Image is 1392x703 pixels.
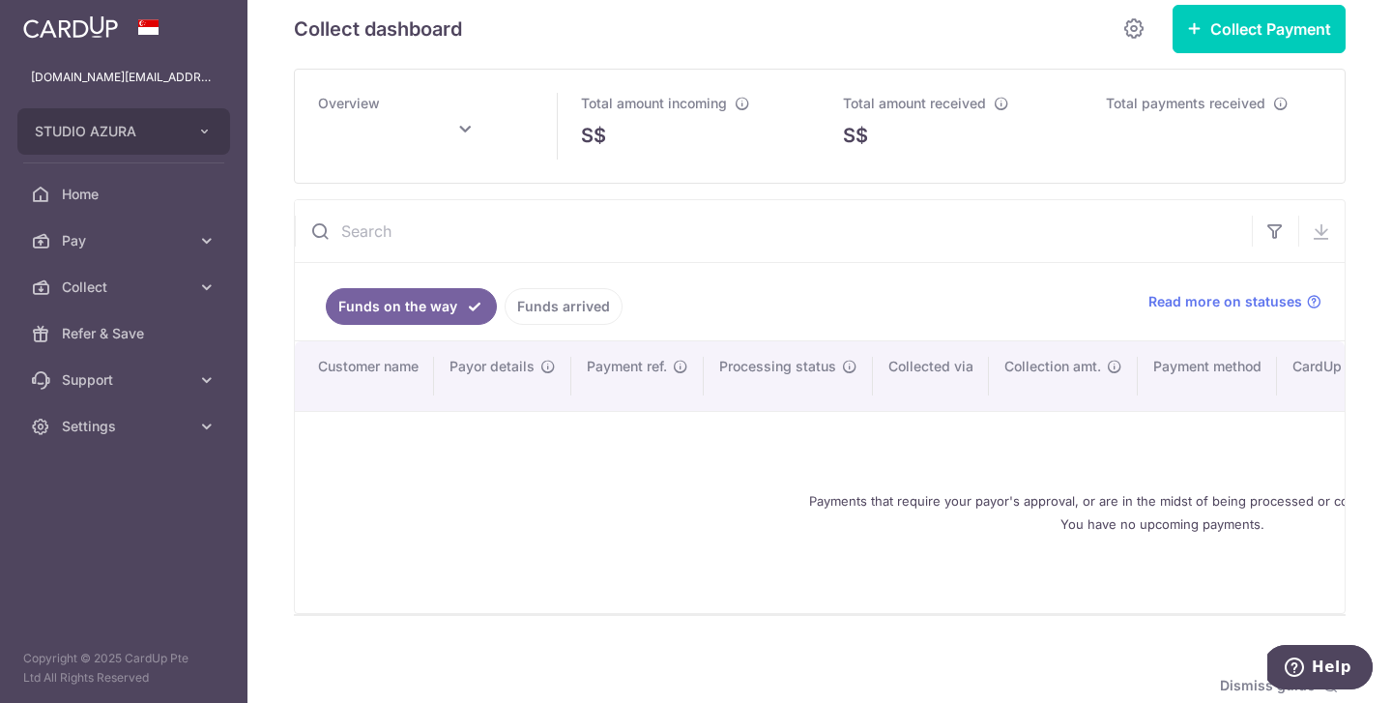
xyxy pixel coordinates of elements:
[294,14,462,44] h5: Collect dashboard
[1292,357,1366,376] span: CardUp fee
[843,95,986,111] span: Total amount received
[23,15,118,39] img: CardUp
[62,231,189,250] span: Pay
[1267,645,1373,693] iframe: Opens a widget where you can find more information
[295,341,434,411] th: Customer name
[449,357,535,376] span: Payor details
[719,357,836,376] span: Processing status
[581,95,727,111] span: Total amount incoming
[1173,5,1346,53] button: Collect Payment
[1220,674,1338,697] span: Dismiss guide
[1138,341,1277,411] th: Payment method
[1148,292,1321,311] a: Read more on statuses
[44,14,84,31] span: Help
[505,288,623,325] a: Funds arrived
[295,200,1252,262] input: Search
[318,95,380,111] span: Overview
[31,68,217,87] p: [DOMAIN_NAME][EMAIL_ADDRESS][DOMAIN_NAME]
[581,121,606,150] span: S$
[62,324,189,343] span: Refer & Save
[326,288,497,325] a: Funds on the way
[1148,292,1302,311] span: Read more on statuses
[62,370,189,390] span: Support
[62,417,189,436] span: Settings
[1004,357,1101,376] span: Collection amt.
[587,357,667,376] span: Payment ref.
[35,122,178,141] span: STUDIO AZURA
[17,108,230,155] button: STUDIO AZURA
[873,341,989,411] th: Collected via
[62,278,189,297] span: Collect
[843,121,868,150] span: S$
[62,185,189,204] span: Home
[1106,95,1265,111] span: Total payments received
